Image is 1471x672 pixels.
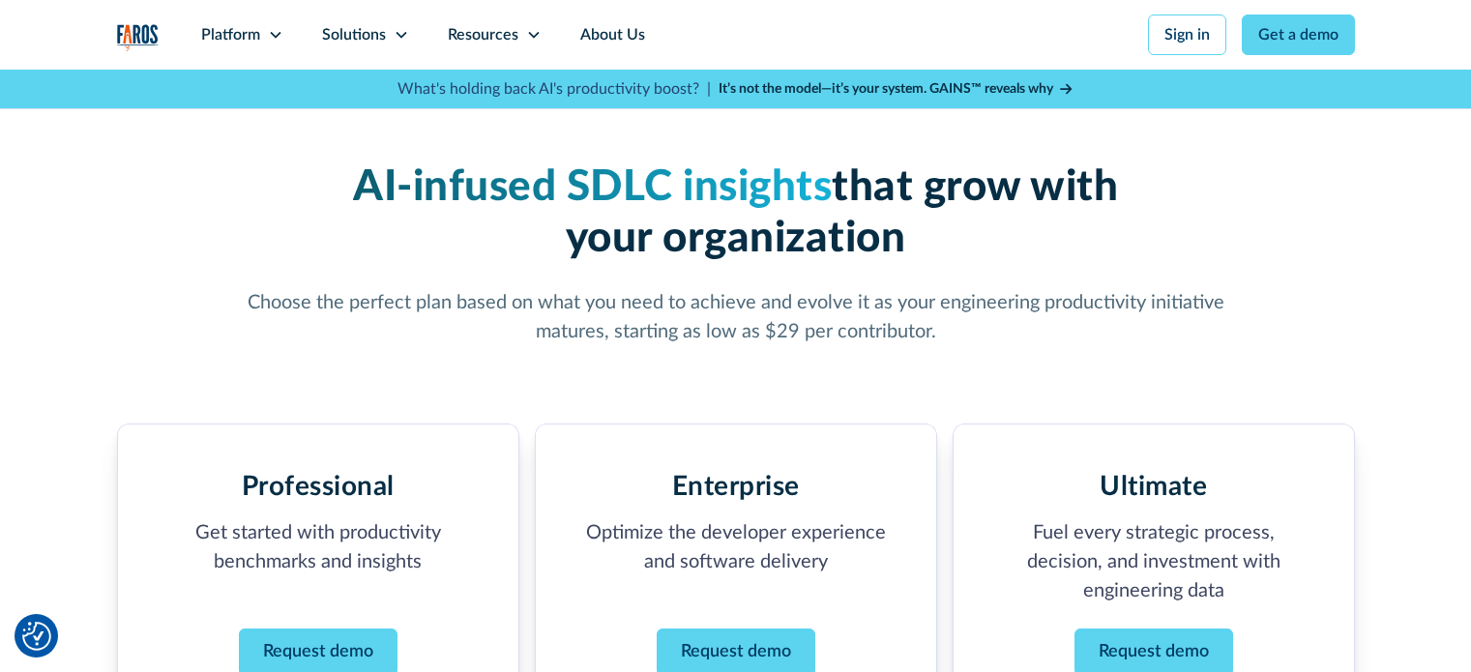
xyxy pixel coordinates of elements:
[164,518,472,605] p: Get started with productivity benchmarks and insights ‍
[353,166,832,209] span: AI-infused SDLC insights
[242,471,395,504] h2: Professional
[117,24,159,51] img: Logo of the analytics and reporting company Faros.
[582,518,890,605] p: Optimize the developer experience and software delivery ‍
[1148,15,1226,55] a: Sign in
[719,79,1074,100] a: It’s not the model—it’s your system. GAINS™ reveals why
[322,23,386,46] div: Solutions
[397,77,711,101] p: What's holding back AI's productivity boost? |
[22,622,51,651] button: Cookie Settings
[1000,518,1308,605] p: Fuel every strategic process, decision, and investment with engineering data
[1100,471,1207,504] h2: Ultimate
[719,82,1053,96] strong: It’s not the model—it’s your system. GAINS™ reveals why
[22,622,51,651] img: Revisit consent button
[672,471,800,504] h2: Enterprise
[241,162,1231,265] h1: that grow with your organization
[201,23,260,46] div: Platform
[117,24,159,51] a: home
[241,288,1231,346] p: Choose the perfect plan based on what you need to achieve and evolve it as your engineering produ...
[1242,15,1355,55] a: Get a demo
[448,23,518,46] div: Resources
